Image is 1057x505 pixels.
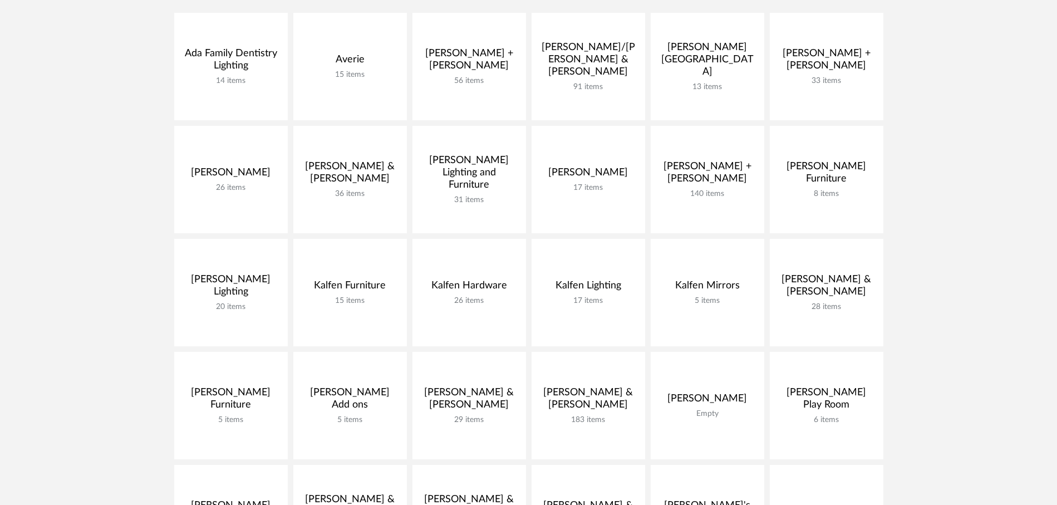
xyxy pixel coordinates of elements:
[540,166,636,183] div: [PERSON_NAME]
[660,41,755,82] div: [PERSON_NAME] [GEOGRAPHIC_DATA]
[660,82,755,92] div: 13 items
[421,195,517,205] div: 31 items
[540,82,636,92] div: 91 items
[660,280,755,296] div: Kalfen Mirrors
[779,47,874,76] div: [PERSON_NAME] + [PERSON_NAME]
[540,280,636,296] div: Kalfen Lighting
[302,189,398,199] div: 36 items
[421,47,517,76] div: [PERSON_NAME] + [PERSON_NAME]
[183,47,279,76] div: Ada Family Dentistry Lighting
[183,273,279,302] div: [PERSON_NAME] Lighting
[779,302,874,312] div: 28 items
[183,302,279,312] div: 20 items
[302,296,398,306] div: 15 items
[540,415,636,425] div: 183 items
[540,386,636,415] div: [PERSON_NAME] & [PERSON_NAME]
[540,296,636,306] div: 17 items
[779,415,874,425] div: 6 items
[660,409,755,419] div: Empty
[183,415,279,425] div: 5 items
[779,160,874,189] div: [PERSON_NAME] Furniture
[302,280,398,296] div: Kalfen Furniture
[421,296,517,306] div: 26 items
[183,386,279,415] div: [PERSON_NAME] Furniture
[660,296,755,306] div: 5 items
[421,76,517,86] div: 56 items
[540,41,636,82] div: [PERSON_NAME]/[PERSON_NAME] & [PERSON_NAME]
[183,166,279,183] div: [PERSON_NAME]
[302,386,398,415] div: [PERSON_NAME] Add ons
[660,393,755,409] div: [PERSON_NAME]
[660,189,755,199] div: 140 items
[421,154,517,195] div: [PERSON_NAME] Lighting and Furniture
[302,415,398,425] div: 5 items
[302,70,398,80] div: 15 items
[183,183,279,193] div: 26 items
[302,160,398,189] div: [PERSON_NAME] & [PERSON_NAME]
[779,76,874,86] div: 33 items
[302,53,398,70] div: Averie
[540,183,636,193] div: 17 items
[779,386,874,415] div: [PERSON_NAME] Play Room
[421,280,517,296] div: Kalfen Hardware
[421,386,517,415] div: [PERSON_NAME] & [PERSON_NAME]
[779,189,874,199] div: 8 items
[660,160,755,189] div: [PERSON_NAME] + [PERSON_NAME]
[779,273,874,302] div: [PERSON_NAME] & [PERSON_NAME]
[183,76,279,86] div: 14 items
[421,415,517,425] div: 29 items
